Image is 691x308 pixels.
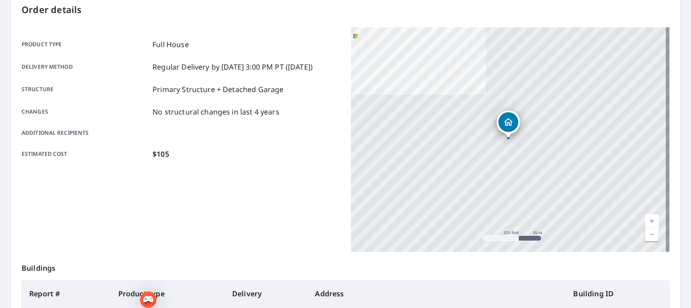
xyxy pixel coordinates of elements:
[308,281,566,306] th: Address
[645,214,659,228] a: Current Level 17, Zoom In
[22,106,149,117] p: Changes
[111,281,225,306] th: Product type
[566,281,669,306] th: Building ID
[153,106,279,117] p: No structural changes in last 4 years
[153,84,283,95] p: Primary Structure + Detached Garage
[153,149,169,159] p: $105
[22,84,149,95] p: Structure
[22,149,149,159] p: Estimated cost
[22,62,149,72] p: Delivery method
[22,129,149,137] p: Additional recipients
[645,228,659,241] a: Current Level 17, Zoom Out
[153,62,313,72] p: Regular Delivery by [DATE] 3:00 PM PT ([DATE])
[22,3,669,17] p: Order details
[22,281,111,306] th: Report #
[22,39,149,50] p: Product type
[497,110,520,138] div: Dropped pin, building 1, Residential property, 1516 Marshall St Little Rock, AR 72202
[153,39,189,50] p: Full House
[22,252,669,281] p: Buildings
[225,281,308,306] th: Delivery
